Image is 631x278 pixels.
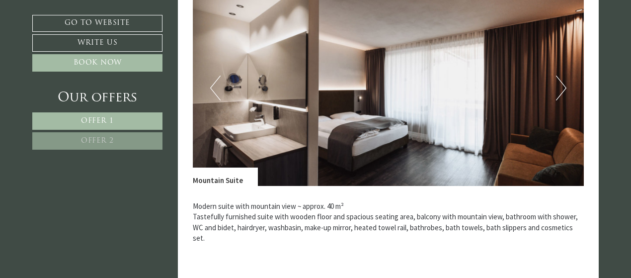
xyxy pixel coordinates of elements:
[210,76,221,100] button: Previous
[7,26,107,55] div: Hello, how can we help you?
[32,89,162,107] div: Our offers
[15,28,102,36] div: Montis – Active Nature Spa
[81,117,114,125] span: Offer 1
[32,54,162,72] a: Book now
[15,46,102,53] small: 12:19
[32,34,162,52] a: Write us
[81,137,114,145] span: Offer 2
[556,76,566,100] button: Next
[179,7,213,23] div: [DATE]
[193,168,258,185] div: Mountain Suite
[32,15,162,32] a: Go to website
[193,201,584,254] p: Modern suite with mountain view ~ approx. 40 m² Tastefully furnished suite with wooden floor and ...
